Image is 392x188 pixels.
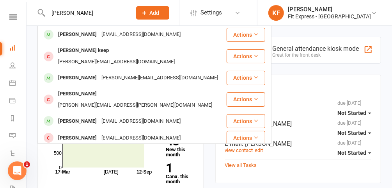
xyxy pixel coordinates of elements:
div: [PERSON_NAME][EMAIL_ADDRESS][DOMAIN_NAME] [99,72,220,84]
div: E-mail [225,100,372,107]
a: View all Tasks [225,162,257,168]
button: Not Started [337,146,371,160]
div: Great for the front desk [272,52,359,58]
a: Payments [9,93,27,110]
span: Not Started [337,130,366,136]
div: [PERSON_NAME] [56,88,99,100]
div: E-mail [225,120,372,127]
div: KF [268,5,284,21]
button: Not Started [337,126,371,140]
div: [PERSON_NAME][EMAIL_ADDRESS][PERSON_NAME][DOMAIN_NAME] [56,100,215,111]
button: Actions [227,114,265,128]
div: [EMAIL_ADDRESS][DOMAIN_NAME] [99,29,183,40]
iframe: Intercom live chat [8,161,27,180]
div: [PERSON_NAME] keep [56,45,111,56]
a: 1Canx. this month [166,162,193,184]
div: [PERSON_NAME][EMAIL_ADDRESS][DOMAIN_NAME] [56,56,177,68]
button: Actions [227,28,265,42]
a: People [9,57,27,75]
span: 1 [24,161,30,168]
span: Not Started [337,150,366,156]
button: Not Started [337,106,371,120]
a: 43New this month [166,135,193,157]
div: Fit Express - [GEOGRAPHIC_DATA] [288,13,371,20]
a: Calendar [9,75,27,93]
div: [PERSON_NAME] [288,6,371,13]
a: Dashboard [9,40,27,57]
div: E-mail [225,140,372,147]
a: view contact [225,147,253,153]
div: [PERSON_NAME] [56,116,99,127]
div: [PERSON_NAME] [56,29,99,40]
a: Reports [9,110,27,128]
div: [EMAIL_ADDRESS][DOMAIN_NAME] [99,132,183,144]
div: General attendance kiosk mode [272,45,359,52]
h3: Due tasks [225,81,372,89]
button: Actions [227,49,265,63]
input: Search... [46,7,126,18]
span: Add [150,10,160,16]
button: Actions [227,71,265,85]
strong: 1 [166,162,190,174]
button: Actions [227,92,265,106]
div: [PERSON_NAME] [56,132,99,144]
span: Not Started [337,110,366,116]
span: Settings [200,4,222,21]
div: [EMAIL_ADDRESS][DOMAIN_NAME] [99,116,183,127]
button: Add [136,6,169,20]
div: [PERSON_NAME] [56,72,99,84]
a: edit [255,147,263,153]
button: Actions [227,131,265,145]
